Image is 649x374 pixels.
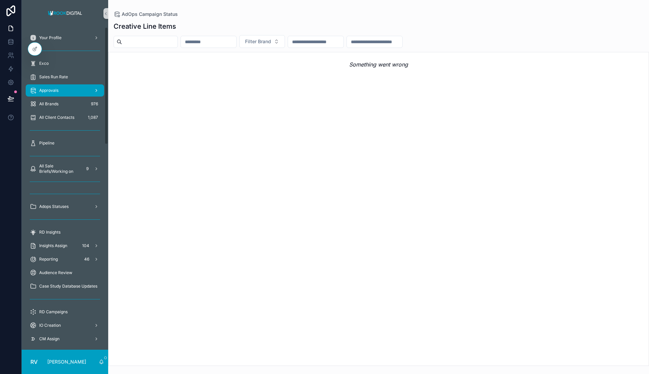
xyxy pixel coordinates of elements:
[39,204,69,209] span: Adops Statuses
[39,230,61,235] span: RD Insights
[26,240,104,252] a: Insights Assign104
[26,98,104,110] a: All Brands976
[26,319,104,331] a: IO Creation
[114,22,176,31] h1: Creative Line Items
[26,280,104,292] a: Case Study Database Updates
[39,61,49,66] span: Exco
[39,323,61,328] span: IO Creation
[26,201,104,213] a: Adops Statuses
[46,8,84,19] img: App logo
[26,137,104,149] a: Pipeline
[39,270,72,275] span: Audience Review
[26,333,104,345] a: CM Assign
[89,100,100,108] div: 976
[26,84,104,97] a: Approvals
[349,60,408,69] em: Something went wrong
[26,32,104,44] a: Your Profile
[26,267,104,279] a: Audience Review
[26,57,104,70] a: Exco
[26,111,104,124] a: All Client Contacts1,087
[114,11,178,18] a: AdOps Campaign Status
[82,255,91,263] div: 46
[26,226,104,238] a: RD Insights
[30,358,38,366] span: RV
[39,257,58,262] span: Reporting
[239,35,285,48] button: Select Button
[39,309,68,315] span: RD Campaigns
[39,74,68,80] span: Sales Run Rate
[83,165,91,173] div: 9
[47,358,86,365] p: [PERSON_NAME]
[39,35,62,41] span: Your Profile
[26,71,104,83] a: Sales Run Rate
[26,253,104,265] a: Reporting46
[122,11,178,18] span: AdOps Campaign Status
[22,27,108,350] div: scrollable content
[86,113,100,122] div: 1,087
[39,243,67,248] span: Insights Assign
[26,306,104,318] a: RD Campaigns
[39,101,58,107] span: All Brands
[245,38,271,45] span: Filter Brand
[39,163,80,174] span: All Sale Briefs/Working on
[39,140,54,146] span: Pipeline
[39,336,59,342] span: CM Assign
[80,242,91,250] div: 104
[39,284,97,289] span: Case Study Database Updates
[26,163,104,175] a: All Sale Briefs/Working on9
[39,115,74,120] span: All Client Contacts
[39,88,58,93] span: Approvals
